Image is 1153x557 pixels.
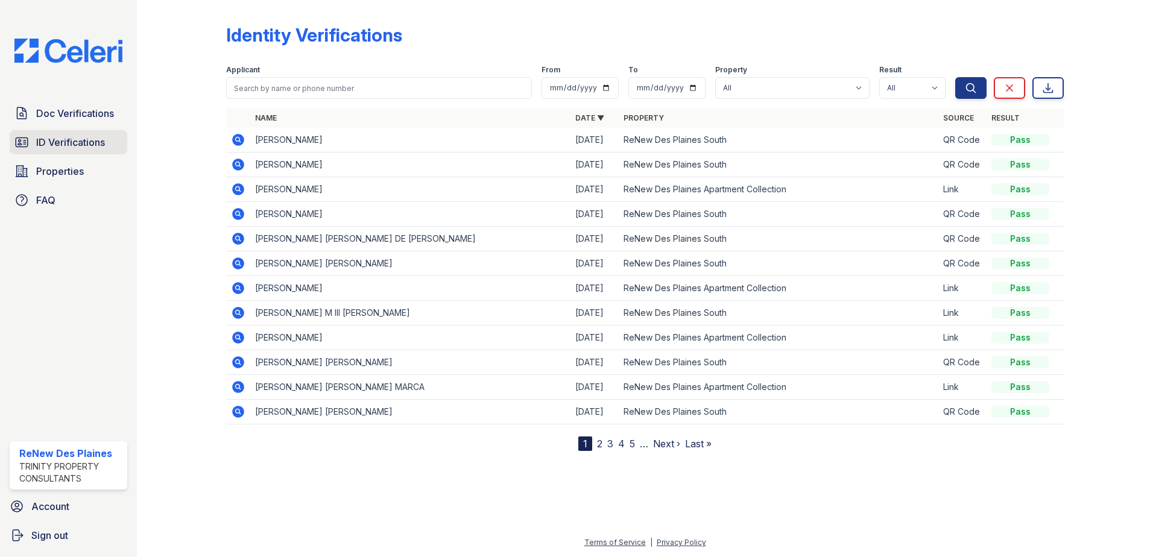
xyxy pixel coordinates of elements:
[36,164,84,178] span: Properties
[250,227,570,251] td: [PERSON_NAME] [PERSON_NAME] DE [PERSON_NAME]
[715,65,747,75] label: Property
[640,436,648,451] span: …
[619,326,939,350] td: ReNew Des Plaines Apartment Collection
[991,307,1049,319] div: Pass
[250,350,570,375] td: [PERSON_NAME] [PERSON_NAME]
[36,135,105,149] span: ID Verifications
[657,538,706,547] a: Privacy Policy
[250,375,570,400] td: [PERSON_NAME] [PERSON_NAME] MARCA
[938,326,987,350] td: Link
[31,528,68,543] span: Sign out
[570,153,619,177] td: [DATE]
[36,193,55,207] span: FAQ
[570,177,619,202] td: [DATE]
[938,301,987,326] td: Link
[255,113,277,122] a: Name
[938,202,987,227] td: QR Code
[5,494,132,518] a: Account
[578,436,592,451] div: 1
[991,208,1049,220] div: Pass
[685,438,712,450] a: Last »
[226,65,260,75] label: Applicant
[19,446,122,461] div: ReNew Des Plaines
[991,183,1049,195] div: Pass
[619,375,939,400] td: ReNew Des Plaines Apartment Collection
[938,251,987,276] td: QR Code
[250,326,570,350] td: [PERSON_NAME]
[624,113,664,122] a: Property
[570,301,619,326] td: [DATE]
[619,251,939,276] td: ReNew Des Plaines South
[938,276,987,301] td: Link
[570,128,619,153] td: [DATE]
[938,375,987,400] td: Link
[650,538,652,547] div: |
[630,438,635,450] a: 5
[570,251,619,276] td: [DATE]
[991,113,1020,122] a: Result
[619,128,939,153] td: ReNew Des Plaines South
[250,301,570,326] td: [PERSON_NAME] M III [PERSON_NAME]
[10,101,127,125] a: Doc Verifications
[619,350,939,375] td: ReNew Des Plaines South
[619,301,939,326] td: ReNew Des Plaines South
[570,326,619,350] td: [DATE]
[619,276,939,301] td: ReNew Des Plaines Apartment Collection
[570,400,619,424] td: [DATE]
[10,188,127,212] a: FAQ
[570,276,619,301] td: [DATE]
[991,406,1049,418] div: Pass
[5,523,132,547] a: Sign out
[938,350,987,375] td: QR Code
[879,65,902,75] label: Result
[5,39,132,63] img: CE_Logo_Blue-a8612792a0a2168367f1c8372b55b34899dd931a85d93a1a3d3e32e68fde9ad4.png
[226,24,402,46] div: Identity Verifications
[943,113,974,122] a: Source
[570,227,619,251] td: [DATE]
[570,350,619,375] td: [DATE]
[619,202,939,227] td: ReNew Des Plaines South
[250,400,570,424] td: [PERSON_NAME] [PERSON_NAME]
[36,106,114,121] span: Doc Verifications
[597,438,602,450] a: 2
[619,177,939,202] td: ReNew Des Plaines Apartment Collection
[250,177,570,202] td: [PERSON_NAME]
[628,65,638,75] label: To
[991,257,1049,269] div: Pass
[250,153,570,177] td: [PERSON_NAME]
[991,159,1049,171] div: Pass
[10,130,127,154] a: ID Verifications
[618,438,625,450] a: 4
[938,128,987,153] td: QR Code
[607,438,613,450] a: 3
[570,375,619,400] td: [DATE]
[991,282,1049,294] div: Pass
[250,128,570,153] td: [PERSON_NAME]
[575,113,604,122] a: Date ▼
[653,438,680,450] a: Next ›
[938,153,987,177] td: QR Code
[226,77,532,99] input: Search by name or phone number
[570,202,619,227] td: [DATE]
[250,251,570,276] td: [PERSON_NAME] [PERSON_NAME]
[938,177,987,202] td: Link
[619,153,939,177] td: ReNew Des Plaines South
[31,499,69,514] span: Account
[19,461,122,485] div: Trinity Property Consultants
[991,332,1049,344] div: Pass
[938,400,987,424] td: QR Code
[991,356,1049,368] div: Pass
[250,276,570,301] td: [PERSON_NAME]
[250,202,570,227] td: [PERSON_NAME]
[991,134,1049,146] div: Pass
[542,65,560,75] label: From
[938,227,987,251] td: QR Code
[584,538,646,547] a: Terms of Service
[991,381,1049,393] div: Pass
[991,233,1049,245] div: Pass
[619,227,939,251] td: ReNew Des Plaines South
[10,159,127,183] a: Properties
[619,400,939,424] td: ReNew Des Plaines South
